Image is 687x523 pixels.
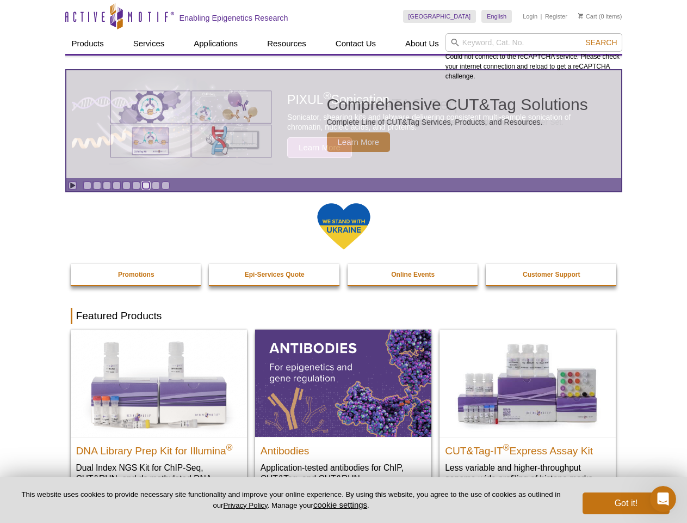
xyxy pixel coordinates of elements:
sup: ® [226,442,233,452]
img: Your Cart [578,13,583,19]
h2: CUT&Tag-IT Express Assay Kit [445,440,610,457]
h2: Enabling Epigenetics Research [180,13,288,23]
span: Search [585,38,617,47]
a: Register [545,13,567,20]
a: About Us [399,33,445,54]
a: Toggle autoplay [69,181,77,190]
p: This website uses cookies to provide necessary site functionality and improve your online experie... [17,490,565,510]
a: Go to slide 1 [83,181,91,190]
a: Cart [578,13,597,20]
a: Go to slide 7 [142,181,150,190]
a: Go to slide 6 [132,181,140,190]
li: (0 items) [578,10,622,23]
img: We Stand With Ukraine [317,202,371,251]
strong: Promotions [118,271,154,278]
p: Complete Line of CUT&Tag Services, Products, and Resources. [327,117,588,127]
span: Learn More [327,132,391,152]
a: Resources [261,33,313,54]
a: Epi-Services Quote [209,264,341,285]
button: cookie settings [313,500,367,509]
a: Go to slide 2 [93,181,101,190]
h2: Comprehensive CUT&Tag Solutions [327,96,588,113]
input: Keyword, Cat. No. [445,33,622,52]
a: All Antibodies Antibodies Application-tested antibodies for ChIP, CUT&Tag, and CUT&RUN. [255,330,431,495]
div: Could not connect to the reCAPTCHA service. Please check your internet connection and reload to g... [445,33,622,81]
sup: ® [503,442,510,452]
a: Go to slide 4 [113,181,121,190]
button: Got it! [583,492,670,514]
li: | [541,10,542,23]
img: DNA Library Prep Kit for Illumina [71,330,247,436]
a: CUT&Tag-IT® Express Assay Kit CUT&Tag-IT®Express Assay Kit Less variable and higher-throughput ge... [440,330,616,495]
a: Go to slide 5 [122,181,131,190]
a: Privacy Policy [223,501,267,509]
p: Less variable and higher-throughput genome-wide profiling of histone marks​. [445,462,610,484]
a: Login [523,13,537,20]
a: Contact Us [329,33,382,54]
a: Applications [187,33,244,54]
a: Various genetic charts and diagrams. Comprehensive CUT&Tag Solutions Complete Line of CUT&Tag Ser... [66,70,621,178]
a: Services [127,33,171,54]
h2: Featured Products [71,308,617,324]
a: Online Events [348,264,479,285]
a: [GEOGRAPHIC_DATA] [403,10,476,23]
a: DNA Library Prep Kit for Illumina DNA Library Prep Kit for Illumina® Dual Index NGS Kit for ChIP-... [71,330,247,506]
a: English [481,10,512,23]
article: Comprehensive CUT&Tag Solutions [66,70,621,178]
a: Go to slide 3 [103,181,111,190]
button: Search [582,38,620,47]
a: Promotions [71,264,202,285]
h2: Antibodies [261,440,426,457]
strong: Online Events [391,271,435,278]
img: Various genetic charts and diagrams. [109,90,273,159]
a: Go to slide 9 [162,181,170,190]
img: All Antibodies [255,330,431,436]
strong: Epi-Services Quote [245,271,305,278]
a: Go to slide 8 [152,181,160,190]
iframe: Intercom live chat [650,486,676,512]
strong: Customer Support [523,271,580,278]
p: Application-tested antibodies for ChIP, CUT&Tag, and CUT&RUN. [261,462,426,484]
p: Dual Index NGS Kit for ChIP-Seq, CUT&RUN, and ds methylated DNA assays. [76,462,242,495]
h2: DNA Library Prep Kit for Illumina [76,440,242,457]
a: Products [65,33,110,54]
a: Customer Support [486,264,617,285]
img: CUT&Tag-IT® Express Assay Kit [440,330,616,436]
